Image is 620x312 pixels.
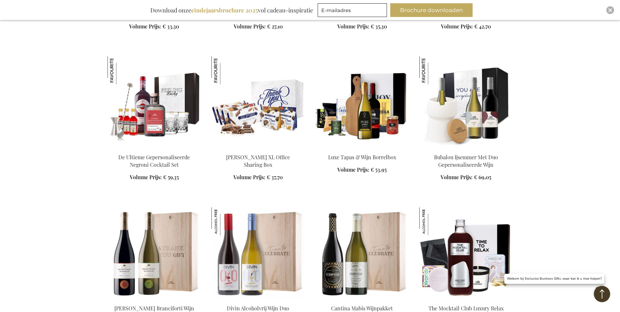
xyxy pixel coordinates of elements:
[441,23,473,30] span: Volume Prijs:
[108,207,201,299] img: Feudi Bordonaro Branciforti Wine Duo
[233,174,265,181] span: Volume Prijs:
[108,56,201,148] img: The Ultimate Personalized Negroni Cocktail Set
[337,166,369,173] span: Volume Prijs:
[147,3,316,17] div: Download onze vol cadeau-inspiratie
[419,56,513,148] img: Bubalou Ijsemmer Met Duo Gepersonaliseerde Wijn
[390,3,473,17] button: Brochure downloaden
[108,145,201,151] a: The Ultimate Personalized Negroni Cocktail Set De Ultieme Gepersonaliseerde Negroni Cocktail Set
[163,174,179,181] span: € 59,35
[211,296,305,303] a: Divin Non-Alcoholic Wine Duo Divin Alcoholvrij Wijn Duo
[371,166,387,173] span: € 53,95
[234,23,283,30] a: Volume Prijs: € 27,10
[434,154,498,168] a: Bubalou Ijsemmer Met Duo Gepersonaliseerde Wijn
[419,56,447,84] img: Bubalou Ijsemmer Met Duo Gepersonaliseerde Wijn
[331,305,393,312] a: Cantina Mabis Wijnpakket
[474,23,491,30] span: € 42,70
[118,154,190,168] a: De Ultieme Gepersonaliseerde Negroni Cocktail Set
[234,23,266,30] span: Volume Prijs:
[226,154,290,168] a: [PERSON_NAME] XL Office Sharing Box
[608,8,612,12] img: Close
[227,305,289,312] a: Divin Alcoholvrij Wijn Duo
[267,174,283,181] span: € 37,70
[371,23,387,30] span: € 35,30
[130,174,179,181] a: Volume Prijs: € 59,35
[129,23,179,30] a: Volume Prijs: € 33,30
[211,145,305,151] a: Jules Destrooper XL Office Sharing Box Jules Destrooper XL Office Sharing Box
[318,3,387,17] input: E-mailadres
[267,23,283,30] span: € 27,10
[419,296,513,303] a: The Mocktail Club Luxury Relax Box The Mocktail Club Luxury Relax Box
[108,56,136,84] img: De Ultieme Gepersonaliseerde Negroni Cocktail Set
[419,207,447,235] img: The Mocktail Club Luxury Relax Box
[419,145,513,151] a: Bubalou Ijsemmer Met Duo Gepersonaliseerde Wijn Bubalou Ijsemmer Met Duo Gepersonaliseerde Wijn
[474,174,491,181] span: € 69,05
[606,6,614,14] div: Close
[441,174,473,181] span: Volume Prijs:
[315,56,409,148] img: Luxury Tapas & Wine Apéro Box
[315,145,409,151] a: Luxury Tapas & Wine Apéro Box
[129,23,161,30] span: Volume Prijs:
[211,56,305,148] img: Jules Destrooper XL Office Sharing Box
[328,154,396,161] a: Luxe Tapas & Wijn Borrelbox
[419,207,513,299] img: The Mocktail Club Luxury Relax Box
[108,296,201,303] a: Feudi Bordonaro Branciforti Wine Duo
[211,56,240,84] img: Jules Destrooper XL Office Sharing Box
[441,174,491,181] a: Volume Prijs: € 69,05
[315,207,409,299] img: Cantina Mabis Wine Package
[162,23,179,30] span: € 33,30
[191,6,258,14] b: eindejaarsbrochure 2025
[211,207,305,299] img: Divin Non-Alcoholic Wine Duo
[233,174,283,181] a: Volume Prijs: € 37,70
[130,174,162,181] span: Volume Prijs:
[318,3,389,19] form: marketing offers and promotions
[441,23,491,30] a: Volume Prijs: € 42,70
[337,166,387,174] a: Volume Prijs: € 53,95
[337,23,387,30] a: Volume Prijs: € 35,30
[337,23,369,30] span: Volume Prijs:
[211,207,240,235] img: Divin Alcoholvrij Wijn Duo
[315,296,409,303] a: Cantina Mabis Wine Package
